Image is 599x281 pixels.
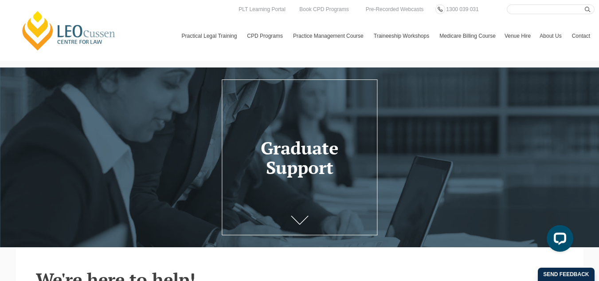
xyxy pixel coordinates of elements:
[243,23,289,49] a: CPD Programs
[289,23,369,49] a: Practice Management Course
[446,6,478,12] span: 1300 039 031
[236,4,288,14] a: PLT Learning Portal
[568,23,595,49] a: Contact
[444,4,481,14] a: 1300 039 031
[369,23,435,49] a: Traineeship Workshops
[297,4,351,14] a: Book CPD Programs
[20,10,118,51] a: [PERSON_NAME] Centre for Law
[227,138,371,177] h1: Graduate Support
[435,23,500,49] a: Medicare Billing Course
[177,23,243,49] a: Practical Legal Training
[364,4,426,14] a: Pre-Recorded Webcasts
[535,23,567,49] a: About Us
[500,23,535,49] a: Venue Hire
[540,222,577,259] iframe: LiveChat chat widget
